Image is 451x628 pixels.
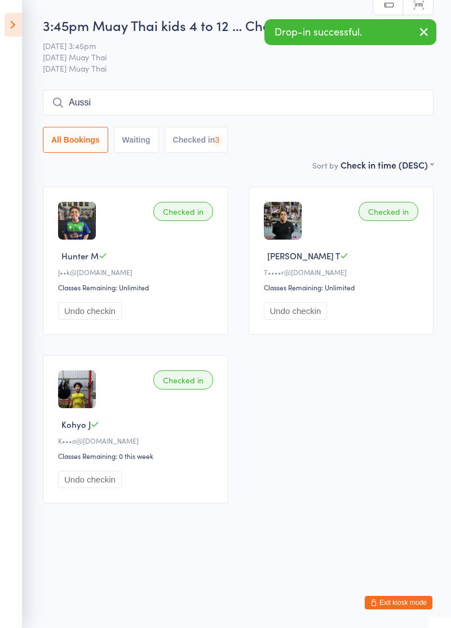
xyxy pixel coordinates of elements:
span: Kohyo J [61,418,91,430]
div: J••k@[DOMAIN_NAME] [58,267,216,277]
div: T••••r@[DOMAIN_NAME] [264,267,422,277]
button: Undo checkin [58,471,122,488]
div: Checked in [153,370,213,390]
div: K•••o@[DOMAIN_NAME] [58,436,216,445]
input: Search [43,90,434,116]
button: All Bookings [43,127,108,153]
h2: 3:45pm Muay Thai kids 4 to 12 … Check-in [43,16,434,34]
img: image1711953188.png [58,370,96,408]
span: [DATE] Muay Thai [43,51,416,63]
div: Check in time (DESC) [341,158,434,171]
button: Waiting [114,127,159,153]
span: [DATE] Muay Thai [43,63,434,74]
button: Exit kiosk mode [365,596,432,609]
div: 3 [215,135,219,144]
button: Undo checkin [58,302,122,320]
button: Undo checkin [264,302,328,320]
button: Checked in3 [165,127,228,153]
div: Checked in [359,202,418,221]
label: Sort by [312,160,338,171]
div: Checked in [153,202,213,221]
img: image1725860866.png [264,202,302,240]
img: image1740981319.png [58,202,96,240]
span: Hunter M [61,250,99,262]
div: Drop-in successful. [264,19,436,45]
div: Classes Remaining: Unlimited [58,282,216,292]
div: Classes Remaining: Unlimited [264,282,422,292]
span: [PERSON_NAME] T [267,250,340,262]
span: [DATE] 3:45pm [43,40,416,51]
div: Classes Remaining: 0 this week [58,451,216,461]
